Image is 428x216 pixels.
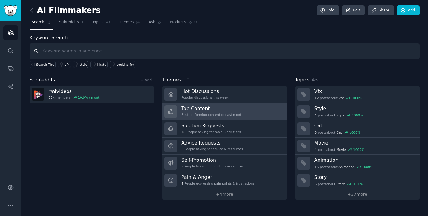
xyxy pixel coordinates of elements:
[315,130,317,135] span: 6
[110,61,135,68] a: Looking for
[349,130,360,135] div: 1000 %
[314,181,364,187] div: post s about
[170,20,186,25] span: Products
[194,20,197,25] span: 0
[162,76,181,84] span: Themes
[30,6,100,15] h2: AI Filmmakers
[315,165,319,169] span: 15
[181,174,254,180] h3: Pain & Anger
[337,130,342,135] span: Cat
[362,165,373,169] div: 1000 %
[314,164,374,170] div: post s about
[117,17,142,30] a: Themes
[181,105,243,112] h3: Top Content
[30,43,420,59] input: Keyword search in audience
[295,103,420,120] a: Style4postsaboutStyle1000%
[314,95,363,101] div: post s about
[314,147,365,152] div: post s about
[181,181,254,186] div: People expressing pain points & frustrations
[338,96,344,100] span: Vfx
[30,17,53,30] a: Search
[162,172,287,189] a: Pain & Anger4People expressing pain points & frustrations
[162,86,287,103] a: Hot DiscussionsPopular discussions this week
[314,174,415,180] h3: Story
[57,17,86,30] a: Subreddits1
[162,120,287,138] a: Solution Requests18People asking for tools & solutions
[181,147,243,151] div: People asking for advice & resources
[181,130,185,134] span: 18
[315,96,319,100] span: 12
[49,95,101,100] div: members
[90,17,113,30] a: Topics43
[352,113,363,117] div: 1000 %
[181,164,244,168] div: People launching products & services
[162,138,287,155] a: Advice Requests6People asking for advice & resources
[338,165,355,169] span: Animation
[162,155,287,172] a: Self-Promotion6People launching products & services
[181,147,183,151] span: 6
[314,122,415,129] h3: Cat
[57,77,60,83] span: 1
[73,61,89,68] a: style
[181,157,244,163] h3: Self-Promotion
[148,20,155,25] span: Ask
[181,88,228,94] h3: Hot Discussions
[181,122,241,129] h3: Solution Requests
[295,76,310,84] span: Topics
[58,61,71,68] a: vfx
[352,182,363,186] div: 1000 %
[97,62,106,67] div: I hate
[4,5,17,16] img: GummySearch logo
[181,164,183,168] span: 6
[30,35,68,40] label: Keyword Search
[314,105,415,112] h3: Style
[368,5,394,16] a: Share
[314,140,415,146] h3: Movie
[146,17,163,30] a: Ask
[181,181,183,186] span: 4
[181,95,228,100] div: Popular discussions this week
[315,182,317,186] span: 6
[295,189,420,200] a: +37more
[162,189,287,200] a: +4more
[116,62,134,67] div: Looking for
[337,113,344,117] span: Style
[81,20,84,25] span: 1
[49,95,54,100] span: 60k
[181,140,243,146] h3: Advice Requests
[181,113,243,117] div: Best-performing content of past month
[295,138,420,155] a: Movie4postsaboutMovie1000%
[162,103,287,120] a: Top ContentBest-performing content of past month
[183,77,189,83] span: 10
[30,76,55,84] span: Subreddits
[314,88,415,94] h3: Vfx
[295,172,420,189] a: Story6postsaboutStory1000%
[295,120,420,138] a: Cat6postsaboutCat1000%
[351,96,362,100] div: 1000 %
[181,130,241,134] div: People asking for tools & solutions
[106,20,111,25] span: 43
[337,148,346,152] span: Movie
[32,88,44,101] img: aivideos
[314,113,363,118] div: post s about
[92,20,103,25] span: Topics
[317,5,339,16] a: Info
[337,182,345,186] span: Story
[140,78,152,82] a: + Add
[315,113,317,117] span: 4
[312,77,318,83] span: 43
[30,86,154,103] a: r/aivideos60kmembers10.9% / month
[78,95,101,100] div: 10.9 % / month
[295,86,420,103] a: Vfx12postsaboutVfx1000%
[397,5,420,16] a: Add
[36,62,55,67] span: Search Tips
[90,61,108,68] a: I hate
[119,20,134,25] span: Themes
[49,88,101,94] h3: r/ aivideos
[295,155,420,172] a: Animation15postsaboutAnimation1000%
[314,130,361,135] div: post s about
[314,157,415,163] h3: Animation
[342,5,365,16] a: Edit
[80,62,87,67] div: style
[32,20,44,25] span: Search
